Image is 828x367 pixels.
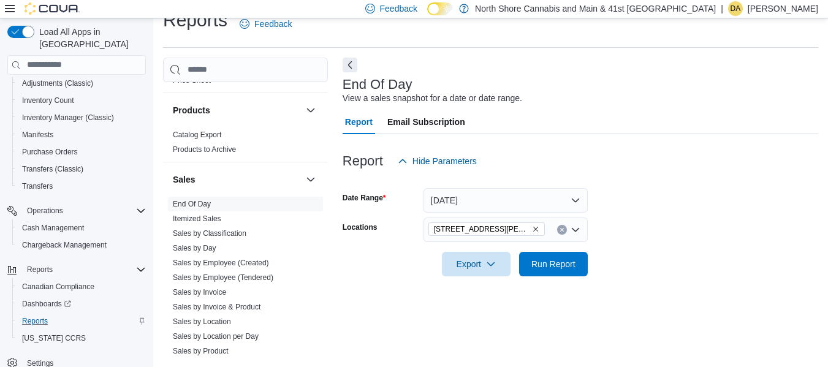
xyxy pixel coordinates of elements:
[12,161,151,178] button: Transfers (Classic)
[173,273,273,282] a: Sales by Employee (Tendered)
[17,76,146,91] span: Adjustments (Classic)
[17,93,79,108] a: Inventory Count
[17,76,98,91] a: Adjustments (Classic)
[22,113,114,123] span: Inventory Manager (Classic)
[163,8,227,32] h1: Reports
[22,130,53,140] span: Manifests
[173,199,211,209] span: End Of Day
[173,104,210,116] h3: Products
[173,130,221,140] span: Catalog Export
[393,149,482,173] button: Hide Parameters
[22,240,107,250] span: Chargeback Management
[27,265,53,274] span: Reports
[303,172,318,187] button: Sales
[17,162,88,176] a: Transfers (Classic)
[163,127,328,162] div: Products
[427,15,428,16] span: Dark Mode
[22,333,86,343] span: [US_STATE] CCRS
[17,145,83,159] a: Purchase Orders
[2,202,151,219] button: Operations
[173,302,260,312] span: Sales by Invoice & Product
[12,92,151,109] button: Inventory Count
[17,238,112,252] a: Chargeback Management
[412,155,477,167] span: Hide Parameters
[163,73,328,93] div: Pricing
[17,297,146,311] span: Dashboards
[731,1,741,16] span: DA
[17,93,146,108] span: Inventory Count
[27,206,63,216] span: Operations
[173,200,211,208] a: End Of Day
[173,131,221,139] a: Catalog Export
[531,258,575,270] span: Run Report
[22,203,146,218] span: Operations
[173,104,301,116] button: Products
[173,229,246,238] span: Sales by Classification
[173,288,226,297] a: Sales by Invoice
[173,317,231,326] a: Sales by Location
[22,96,74,105] span: Inventory Count
[173,214,221,224] span: Itemized Sales
[449,252,503,276] span: Export
[380,2,417,15] span: Feedback
[12,109,151,126] button: Inventory Manager (Classic)
[22,316,48,326] span: Reports
[17,221,89,235] a: Cash Management
[423,188,588,213] button: [DATE]
[345,110,373,134] span: Report
[475,1,716,16] p: North Shore Cannabis and Main & 41st [GEOGRAPHIC_DATA]
[721,1,723,16] p: |
[17,110,146,125] span: Inventory Manager (Classic)
[173,76,211,85] a: Price Sheet
[22,262,146,277] span: Reports
[343,222,378,232] label: Locations
[17,221,146,235] span: Cash Management
[12,75,151,92] button: Adjustments (Classic)
[254,18,292,30] span: Feedback
[17,331,146,346] span: Washington CCRS
[12,330,151,347] button: [US_STATE] CCRS
[343,193,386,203] label: Date Range
[22,299,71,309] span: Dashboards
[173,243,216,253] span: Sales by Day
[12,312,151,330] button: Reports
[235,12,297,36] a: Feedback
[557,225,567,235] button: Clear input
[571,225,580,235] button: Open list of options
[12,178,151,195] button: Transfers
[427,2,453,15] input: Dark Mode
[173,173,196,186] h3: Sales
[22,181,53,191] span: Transfers
[343,92,522,105] div: View a sales snapshot for a date or date range.
[17,314,53,328] a: Reports
[173,331,259,341] span: Sales by Location per Day
[17,279,146,294] span: Canadian Compliance
[434,223,530,235] span: [STREET_ADDRESS][PERSON_NAME]
[22,147,78,157] span: Purchase Orders
[173,332,259,341] a: Sales by Location per Day
[17,314,146,328] span: Reports
[12,236,151,254] button: Chargeback Management
[519,252,588,276] button: Run Report
[387,110,465,134] span: Email Subscription
[12,126,151,143] button: Manifests
[12,143,151,161] button: Purchase Orders
[22,164,83,174] span: Transfers (Classic)
[343,154,383,168] h3: Report
[12,219,151,236] button: Cash Management
[22,203,68,218] button: Operations
[728,1,743,16] div: Dexter Anderson
[748,1,818,16] p: [PERSON_NAME]
[428,222,545,236] span: 1520 Barrow St.
[22,78,93,88] span: Adjustments (Classic)
[22,223,84,233] span: Cash Management
[17,297,76,311] a: Dashboards
[173,145,236,154] a: Products to Archive
[17,179,146,194] span: Transfers
[17,145,146,159] span: Purchase Orders
[17,127,146,142] span: Manifests
[17,279,99,294] a: Canadian Compliance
